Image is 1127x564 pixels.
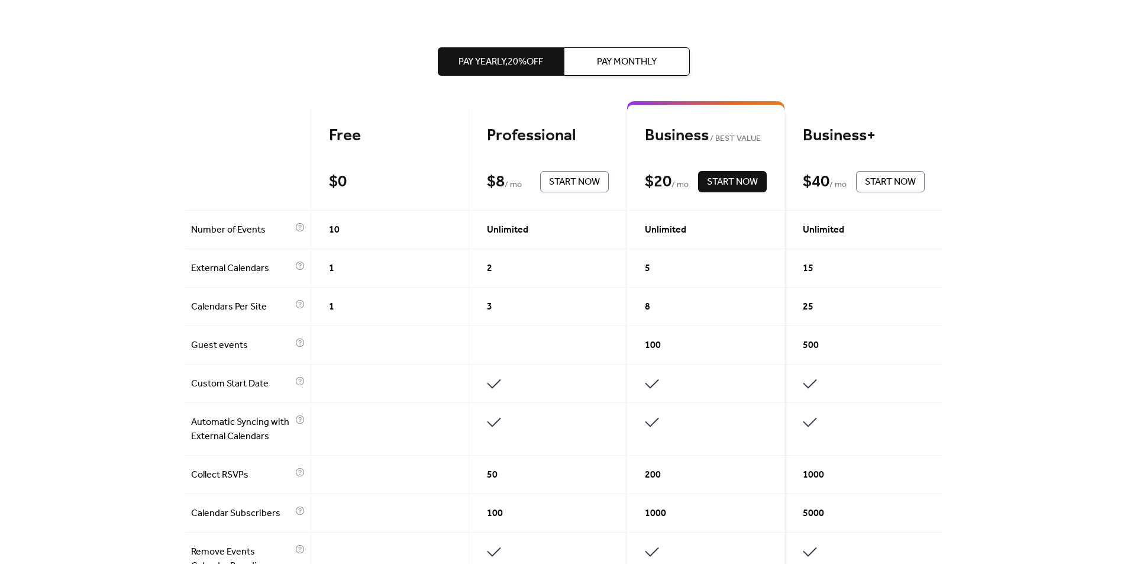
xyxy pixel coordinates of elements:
[671,178,689,192] span: / mo
[329,223,340,237] span: 10
[191,223,292,237] span: Number of Events
[505,178,522,192] span: / mo
[487,262,492,276] span: 2
[438,47,564,76] button: Pay Yearly,20%off
[645,468,661,482] span: 200
[191,377,292,391] span: Custom Start Date
[191,262,292,276] span: External Calendars
[803,262,813,276] span: 15
[191,468,292,482] span: Collect RSVPs
[803,223,844,237] span: Unlimited
[487,300,492,314] span: 3
[865,175,916,189] span: Start Now
[191,415,292,444] span: Automatic Syncing with External Calendars
[698,171,767,192] button: Start Now
[856,171,925,192] button: Start Now
[329,125,451,146] div: Free
[803,125,925,146] div: Business+
[803,172,829,192] div: $ 40
[487,468,498,482] span: 50
[540,171,609,192] button: Start Now
[645,172,671,192] div: $ 20
[487,507,503,521] span: 100
[803,468,824,482] span: 1000
[709,132,761,146] span: BEST VALUE
[645,262,650,276] span: 5
[645,300,650,314] span: 8
[645,125,767,146] div: Business
[803,339,819,353] span: 500
[329,172,347,192] div: $ 0
[487,172,505,192] div: $ 8
[191,339,292,353] span: Guest events
[645,223,686,237] span: Unlimited
[329,262,334,276] span: 1
[191,300,292,314] span: Calendars Per Site
[829,178,847,192] span: / mo
[645,339,661,353] span: 100
[597,55,657,69] span: Pay Monthly
[803,507,824,521] span: 5000
[487,223,528,237] span: Unlimited
[191,507,292,521] span: Calendar Subscribers
[487,125,609,146] div: Professional
[645,507,666,521] span: 1000
[329,300,334,314] span: 1
[458,55,543,69] span: Pay Yearly, 20% off
[564,47,690,76] button: Pay Monthly
[549,175,600,189] span: Start Now
[803,300,813,314] span: 25
[707,175,758,189] span: Start Now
